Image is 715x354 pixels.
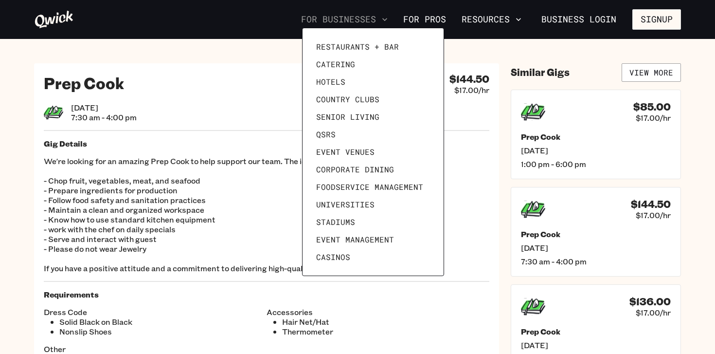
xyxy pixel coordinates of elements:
span: Event Management [316,235,394,244]
span: Restaurants + Bar [316,42,399,52]
span: Universities [316,200,375,209]
span: Casinos [316,252,350,262]
span: Catering [316,59,355,69]
span: Country Clubs [316,94,379,104]
span: Stadiums [316,217,355,227]
span: Senior Living [316,112,379,122]
span: QSRs [316,130,336,139]
span: Foodservice Management [316,182,423,192]
span: Hotels [316,77,345,87]
span: Corporate Dining [316,165,394,174]
span: Event Venues [316,147,375,157]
